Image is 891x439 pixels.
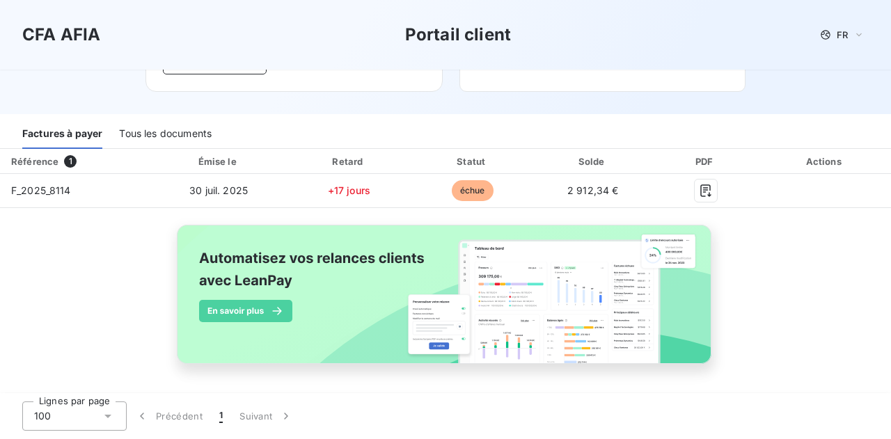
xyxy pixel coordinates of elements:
[189,184,248,196] span: 30 juil. 2025
[567,184,619,196] span: 2 912,34 €
[164,216,727,388] img: banner
[405,22,511,47] h3: Portail client
[328,184,370,196] span: +17 jours
[153,154,283,168] div: Émise le
[11,184,71,196] span: F_2025_8114
[219,409,223,423] span: 1
[22,22,100,47] h3: CFA AFIA
[762,154,888,168] div: Actions
[22,120,102,149] div: Factures à payer
[211,401,231,431] button: 1
[11,156,58,167] div: Référence
[127,401,211,431] button: Précédent
[536,154,649,168] div: Solde
[34,409,51,423] span: 100
[231,401,301,431] button: Suivant
[414,154,530,168] div: Statut
[452,180,494,201] span: échue
[655,154,757,168] div: PDF
[64,155,77,168] span: 1
[837,29,848,40] span: FR
[119,120,212,149] div: Tous les documents
[290,154,409,168] div: Retard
